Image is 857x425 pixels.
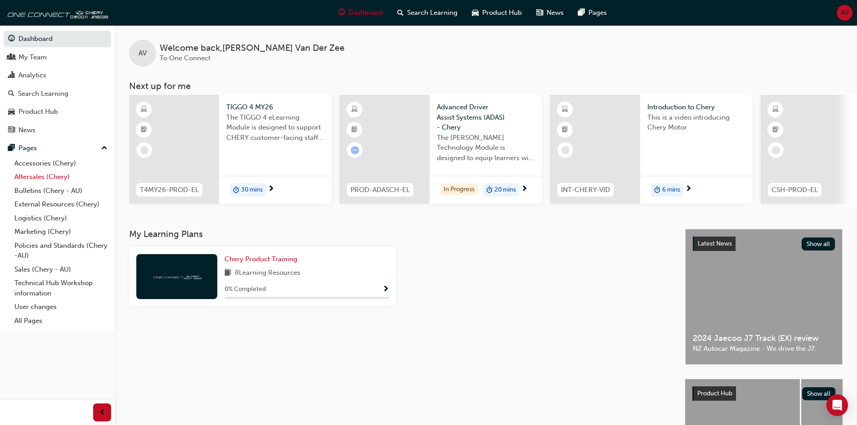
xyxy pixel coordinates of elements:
span: learningRecordVerb_NONE-icon [772,146,780,154]
span: booktick-icon [772,124,779,136]
a: Marketing (Chery) [11,225,111,239]
a: Logistics (Chery) [11,211,111,225]
span: 8 Learning Resources [235,268,301,279]
span: 30 mins [241,185,263,195]
span: Dashboard [349,8,383,18]
span: next-icon [268,185,274,193]
span: learningResourceType_ELEARNING-icon [141,104,147,116]
a: T4MY26-PROD-ELTIGGO 4 MY26The TIGGO 4 eLearning Module is designed to support CHERY customer-faci... [129,95,332,204]
span: duration-icon [654,184,660,196]
span: T4MY26-PROD-EL [140,185,199,195]
a: Dashboard [4,31,111,47]
a: Latest NewsShow all2024 Jaecoo J7 Track (EX) reviewNZ Autocar Magazine - We drive the J7. [685,229,843,365]
a: Aftersales (Chery) [11,170,111,184]
a: My Team [4,49,111,66]
span: news-icon [8,126,15,134]
span: pages-icon [8,144,15,152]
span: up-icon [101,143,108,154]
span: next-icon [685,185,692,193]
span: 20 mins [494,185,516,195]
span: Welcome back , [PERSON_NAME] Van Der Zee [160,43,345,54]
button: AV [837,5,853,21]
span: learningRecordVerb_NONE-icon [140,146,148,154]
div: Analytics [18,70,46,81]
span: next-icon [521,185,528,193]
a: All Pages [11,314,111,328]
span: Latest News [698,240,732,247]
span: Product Hub [697,389,732,397]
span: This is a video introducing Chery Motor [647,112,745,133]
span: learningRecordVerb_ATTEMPT-icon [351,146,359,154]
span: 0 % Completed [224,284,266,295]
button: Show all [802,237,835,251]
span: chart-icon [8,72,15,80]
div: Open Intercom Messenger [826,394,848,416]
span: search-icon [397,7,404,18]
span: duration-icon [233,184,239,196]
a: news-iconNews [529,4,571,22]
span: PROD-ADASCH-EL [350,185,410,195]
a: Product Hub [4,103,111,120]
span: people-icon [8,54,15,62]
span: Chery Product Training [224,255,297,263]
a: Analytics [4,67,111,84]
a: Technical Hub Workshop information [11,276,111,300]
a: Policies and Standards (Chery -AU) [11,239,111,263]
span: Show Progress [382,286,389,294]
a: INT-CHERY-VIDIntroduction to CheryThis is a video introducing Chery Motorduration-icon6 mins [550,95,753,204]
span: Search Learning [407,8,458,18]
span: duration-icon [486,184,493,196]
span: learningResourceType_ELEARNING-icon [351,104,358,116]
span: 6 mins [662,185,680,195]
h3: My Learning Plans [129,229,671,239]
span: TIGGO 4 MY26 [226,102,324,112]
span: The [PERSON_NAME] Technology Module is designed to equip learners with essential knowledge about ... [437,133,535,163]
a: Search Learning [4,85,111,102]
h3: Next up for me [115,81,857,91]
span: AV [841,8,849,18]
a: Accessories (Chery) [11,157,111,170]
span: guage-icon [8,35,15,43]
div: My Team [18,52,47,63]
span: learningResourceType_ELEARNING-icon [772,104,779,116]
a: External Resources (Chery) [11,197,111,211]
button: Show all [802,387,836,400]
span: news-icon [536,7,543,18]
a: guage-iconDashboard [331,4,390,22]
button: Pages [4,140,111,157]
a: car-iconProduct Hub [465,4,529,22]
a: search-iconSearch Learning [390,4,465,22]
span: Pages [588,8,607,18]
div: In Progress [440,183,478,196]
span: Introduction to Chery [647,102,745,112]
span: booktick-icon [351,124,358,136]
div: Pages [18,143,37,153]
span: car-icon [8,108,15,116]
button: DashboardMy TeamAnalyticsSearch LearningProduct HubNews [4,29,111,140]
span: To One Connect [160,54,211,62]
span: Product Hub [482,8,522,18]
span: 2024 Jaecoo J7 Track (EX) review [693,333,835,344]
span: INT-CHERY-VID [561,185,610,195]
button: Show Progress [382,284,389,295]
div: News [18,125,36,135]
span: News [547,8,564,18]
span: book-icon [224,268,231,279]
a: PROD-ADASCH-ELAdvanced Driver Assist Systems (ADAS) - CheryThe [PERSON_NAME] Technology Module is... [340,95,542,204]
div: Search Learning [18,89,68,99]
span: car-icon [472,7,479,18]
a: User changes [11,300,111,314]
a: Sales (Chery - AU) [11,263,111,277]
span: The TIGGO 4 eLearning Module is designed to support CHERY customer-facing staff with the product ... [226,112,324,143]
span: guage-icon [338,7,345,18]
a: Chery Product Training [224,254,301,264]
span: booktick-icon [562,124,568,136]
div: Product Hub [18,107,58,117]
a: pages-iconPages [571,4,614,22]
span: learningResourceType_ELEARNING-icon [562,104,568,116]
span: prev-icon [99,407,106,418]
span: learningRecordVerb_NONE-icon [561,146,570,154]
img: oneconnect [4,4,108,22]
a: Product HubShow all [692,386,835,401]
